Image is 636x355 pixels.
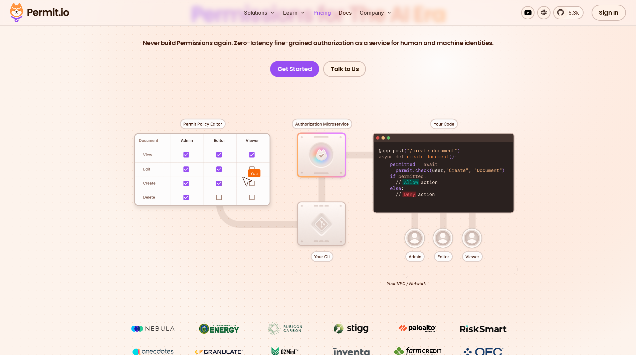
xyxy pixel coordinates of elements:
img: Rubicon [260,322,310,335]
img: Stigg [326,322,376,335]
img: paloalto [392,322,442,334]
img: Nebula [128,322,178,335]
a: Talk to Us [323,61,366,77]
a: 5.3k [553,6,584,19]
p: Never build Permissions again. Zero-latency fine-grained authorization as a service for human and... [143,38,493,48]
a: Sign In [592,5,626,21]
button: Solutions [241,6,278,19]
button: Learn [280,6,308,19]
a: Get Started [270,61,320,77]
img: Risksmart [458,322,508,335]
button: Company [357,6,395,19]
a: Docs [336,6,354,19]
span: 5.3k [565,9,579,17]
img: US department of energy [194,322,244,335]
img: Permit logo [7,1,72,24]
a: Pricing [311,6,334,19]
